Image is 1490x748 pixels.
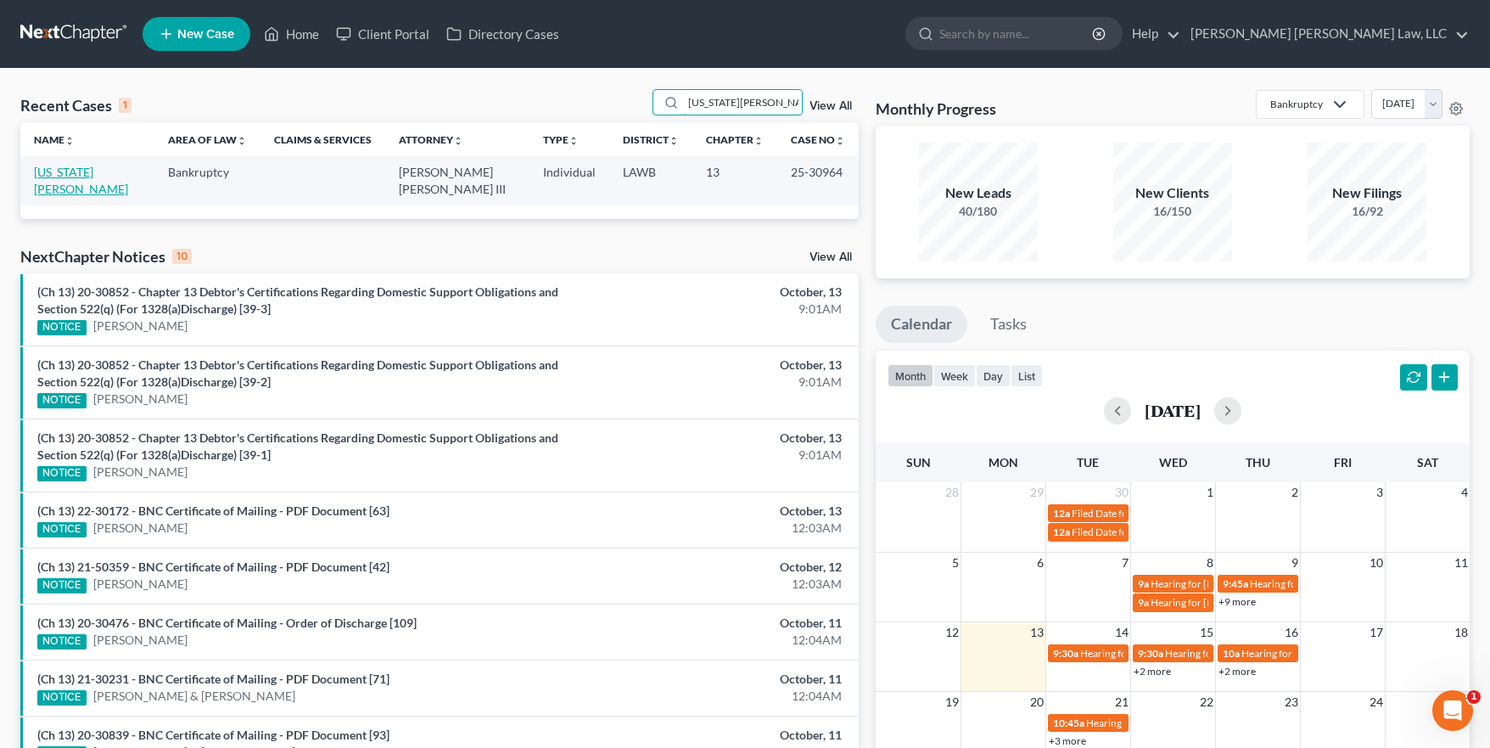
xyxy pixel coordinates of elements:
div: NOTICE [37,522,87,537]
a: [PERSON_NAME] [93,632,188,649]
button: day [976,364,1011,387]
div: 12:03AM [585,576,842,593]
a: Districtunfold_more [623,133,679,146]
div: October, 11 [585,671,842,688]
div: 10 [172,249,192,264]
div: October, 12 [585,559,842,576]
div: 12:04AM [585,632,842,649]
span: 12a [1053,507,1070,520]
div: New Clients [1113,183,1232,203]
td: Bankruptcy [154,156,260,205]
button: month [888,364,933,387]
span: 9 [1290,553,1300,573]
span: 30 [1113,482,1130,503]
a: [PERSON_NAME] [PERSON_NAME] Law, LLC [1182,19,1469,49]
div: October, 13 [585,357,842,374]
button: list [1011,364,1043,387]
div: 12:04AM [585,688,842,705]
a: +3 more [1049,734,1086,747]
i: unfold_more [453,136,463,146]
span: Hearing for [PERSON_NAME] [1151,596,1283,609]
span: 15 [1198,622,1215,643]
a: Typeunfold_more [543,133,579,146]
a: (Ch 13) 20-30852 - Chapter 13 Debtor's Certifications Regarding Domestic Support Obligations and ... [37,357,558,389]
a: [PERSON_NAME] [93,520,188,537]
i: unfold_more [237,136,247,146]
span: 11 [1453,553,1470,573]
input: Search by name... [939,18,1095,49]
span: 9:30a [1138,647,1163,660]
span: Mon [989,455,1018,470]
span: 28 [944,482,961,503]
span: Wed [1159,455,1187,470]
a: Chapterunfold_more [706,133,764,146]
span: 4 [1459,482,1470,503]
span: 3 [1375,482,1385,503]
a: (Ch 13) 20-30839 - BNC Certificate of Mailing - PDF Document [93] [37,728,389,742]
span: 9:30a [1053,647,1078,660]
span: 18 [1453,622,1470,643]
span: 19 [944,692,961,712]
span: 8 [1205,553,1215,573]
td: 25-30964 [777,156,859,205]
a: (Ch 13) 20-30852 - Chapter 13 Debtor's Certifications Regarding Domestic Support Obligations and ... [37,284,558,316]
span: 1 [1467,690,1481,704]
iframe: Intercom live chat [1432,690,1473,731]
span: 13 [1028,622,1045,643]
span: 2 [1290,482,1300,503]
div: NOTICE [37,393,87,408]
span: 9a [1138,577,1149,590]
span: 12 [944,622,961,643]
span: 1 [1205,482,1215,503]
td: [PERSON_NAME] [PERSON_NAME] III [385,156,529,205]
span: 10 [1368,553,1385,573]
div: 12:03AM [585,520,842,537]
span: Thu [1246,455,1270,470]
div: October, 11 [585,615,842,632]
div: Recent Cases [20,95,132,115]
a: [PERSON_NAME] & [PERSON_NAME] [93,688,295,705]
span: Sat [1417,455,1438,470]
span: Tue [1077,455,1099,470]
a: (Ch 13) 20-30476 - BNC Certificate of Mailing - Order of Discharge [109] [37,616,417,630]
a: [US_STATE][PERSON_NAME] [34,165,128,196]
span: Filed Date for [PERSON_NAME] [1072,507,1213,520]
a: [PERSON_NAME] [93,464,188,481]
div: 40/180 [919,203,1038,220]
div: 9:01AM [585,374,842,391]
i: unfold_more [753,136,764,146]
input: Search by name... [683,90,802,115]
h2: [DATE] [1145,402,1201,419]
h3: Monthly Progress [876,98,996,119]
div: New Filings [1308,183,1426,203]
div: October, 13 [585,503,842,520]
a: +9 more [1218,595,1256,608]
span: 12a [1053,526,1070,538]
a: View All [809,100,852,112]
div: 9:01AM [585,447,842,464]
span: 6 [1035,553,1045,573]
div: 9:01AM [585,301,842,318]
span: 7 [1120,553,1130,573]
a: Help [1123,19,1180,49]
a: Calendar [876,306,967,343]
a: Client Portal [328,19,438,49]
div: NextChapter Notices [20,246,192,267]
td: 13 [692,156,777,205]
div: NOTICE [37,320,87,335]
span: 5 [950,553,961,573]
div: NOTICE [37,466,87,481]
td: LAWB [609,156,692,205]
span: Hearing for [PERSON_NAME] [1151,577,1283,590]
span: 23 [1283,692,1300,712]
i: unfold_more [64,136,75,146]
span: 17 [1368,622,1385,643]
a: View All [809,251,852,263]
a: Case Nounfold_more [791,133,845,146]
span: Hearing for [US_STATE] Safety Association of Timbermen - Self I [1080,647,1359,660]
i: unfold_more [835,136,845,146]
div: NOTICE [37,634,87,650]
span: 29 [1028,482,1045,503]
div: Bankruptcy [1270,97,1323,111]
a: Tasks [975,306,1042,343]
